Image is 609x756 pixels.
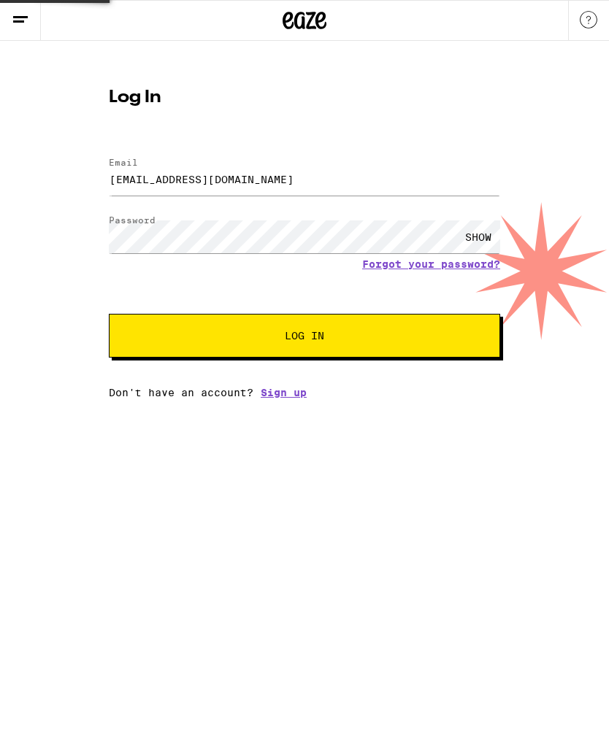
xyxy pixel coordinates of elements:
a: Sign up [261,387,307,398]
span: Log In [285,331,324,341]
div: SHOW [456,220,500,253]
button: Log In [109,314,500,358]
h1: Log In [109,89,500,107]
span: Hi. Need any help? [9,10,105,22]
input: Email [109,163,500,196]
div: Don't have an account? [109,387,500,398]
a: Forgot your password? [362,258,500,270]
label: Email [109,158,138,167]
label: Password [109,215,156,225]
